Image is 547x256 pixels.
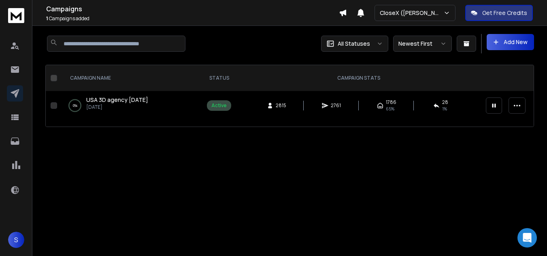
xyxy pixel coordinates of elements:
[211,102,227,109] div: Active
[338,40,370,48] p: All Statuses
[236,65,481,91] th: CAMPAIGN STATS
[487,34,534,50] button: Add New
[393,36,452,52] button: Newest First
[442,99,448,106] span: 28
[8,8,24,23] img: logo
[386,106,394,112] span: 65 %
[8,232,24,248] button: S
[60,65,202,91] th: CAMPAIGN NAME
[517,228,537,248] div: Open Intercom Messenger
[46,15,339,22] p: Campaigns added
[380,9,443,17] p: CloseX ([PERSON_NAME])
[331,102,341,109] span: 2761
[202,65,236,91] th: STATUS
[465,5,533,21] button: Get Free Credits
[386,99,396,106] span: 1786
[46,15,48,22] span: 1
[86,104,148,110] p: [DATE]
[86,96,148,104] a: USA 3D agency [DATE]
[442,106,447,112] span: 1 %
[73,102,77,110] p: 0 %
[482,9,527,17] p: Get Free Credits
[46,4,339,14] h1: Campaigns
[276,102,286,109] span: 2815
[60,91,202,120] td: 0%USA 3D agency [DATE][DATE]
